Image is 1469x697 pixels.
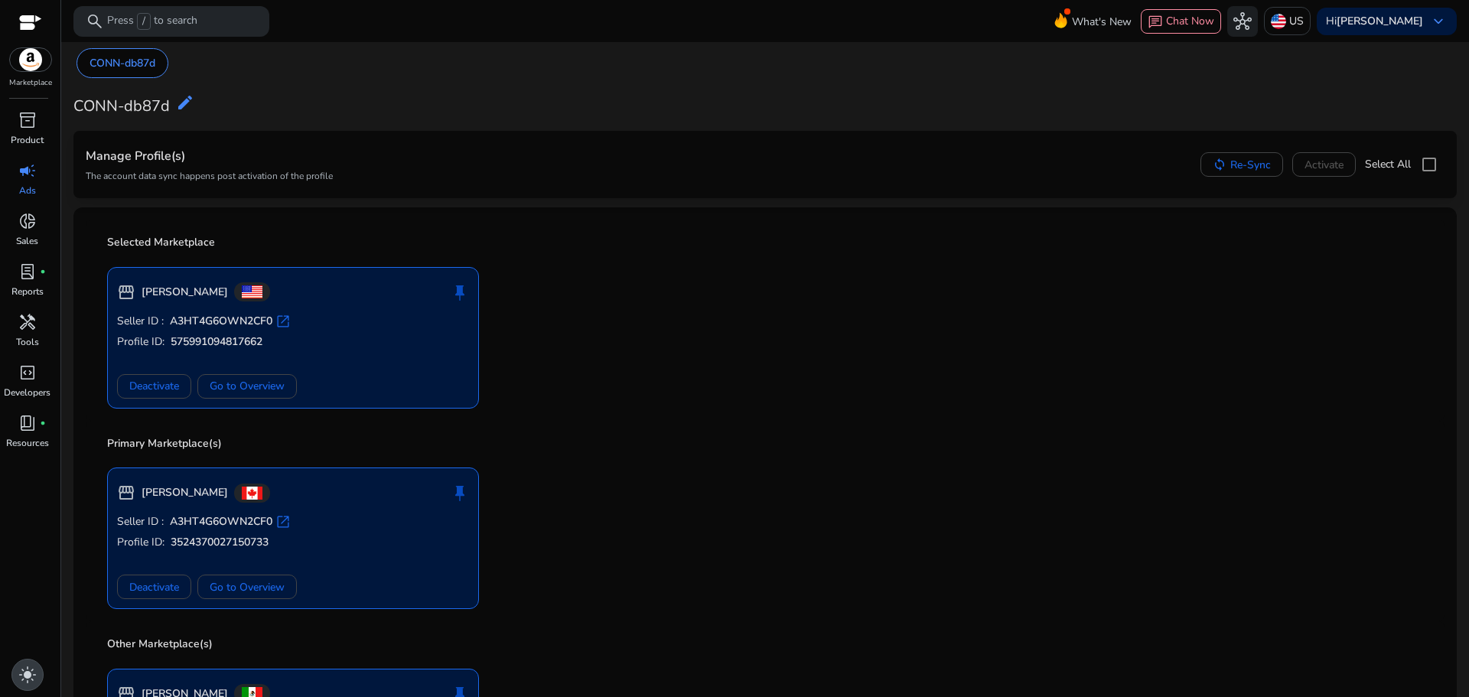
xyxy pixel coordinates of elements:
p: Hi [1326,16,1423,27]
span: book_4 [18,414,37,432]
p: Marketplace [9,77,52,89]
span: Re-Sync [1230,157,1271,173]
span: storefront [117,484,135,502]
span: Profile ID: [117,535,164,550]
b: 575991094817662 [171,334,262,350]
b: 3524370027150733 [171,535,269,550]
span: Go to Overview [210,378,285,394]
p: Press to search [107,13,197,30]
p: Resources [6,436,49,450]
p: US [1289,8,1304,34]
h3: CONN-db87d [73,97,170,116]
p: Primary Marketplace(s) [107,436,1432,451]
img: amazon.svg [10,48,51,71]
span: chat [1148,15,1163,30]
span: open_in_new [275,314,291,329]
span: light_mode [18,666,37,684]
mat-icon: sync [1213,158,1226,171]
span: / [137,13,151,30]
img: us.svg [1271,14,1286,29]
span: search [86,12,104,31]
button: hub [1227,6,1258,37]
h4: Manage Profile(s) [86,149,333,164]
button: chatChat Now [1141,9,1221,34]
span: Deactivate [129,579,179,595]
button: Go to Overview [197,374,297,399]
button: Go to Overview [197,575,297,599]
b: [PERSON_NAME] [142,485,228,500]
button: Deactivate [117,374,191,399]
button: Deactivate [117,575,191,599]
span: lab_profile [18,262,37,281]
span: fiber_manual_record [40,420,46,426]
span: code_blocks [18,363,37,382]
span: storefront [117,283,135,301]
span: Seller ID : [117,514,164,529]
p: CONN-db87d [90,55,155,71]
p: Ads [19,184,36,197]
p: Sales [16,234,38,248]
b: A3HT4G6OWN2CF0 [170,314,272,329]
span: Seller ID : [117,314,164,329]
b: [PERSON_NAME] [142,285,228,300]
span: donut_small [18,212,37,230]
span: hub [1233,12,1252,31]
p: Tools [16,335,39,349]
span: handyman [18,313,37,331]
span: campaign [18,161,37,180]
b: A3HT4G6OWN2CF0 [170,514,272,529]
b: [PERSON_NAME] [1337,14,1423,28]
p: The account data sync happens post activation of the profile [86,170,333,182]
span: Profile ID: [117,334,164,350]
mat-icon: edit [176,93,194,112]
span: What's New [1072,8,1132,35]
p: Other Marketplace(s) [107,637,1432,652]
p: Reports [11,285,44,298]
button: Re-Sync [1200,152,1283,177]
span: keyboard_arrow_down [1429,12,1448,31]
span: Deactivate [129,378,179,394]
span: Go to Overview [210,579,285,595]
span: open_in_new [275,514,291,529]
p: Product [11,133,44,147]
p: Selected Marketplace [107,235,1432,250]
span: fiber_manual_record [40,269,46,275]
span: Select All [1365,157,1411,172]
span: inventory_2 [18,111,37,129]
p: Developers [4,386,50,399]
span: Chat Now [1166,14,1214,28]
